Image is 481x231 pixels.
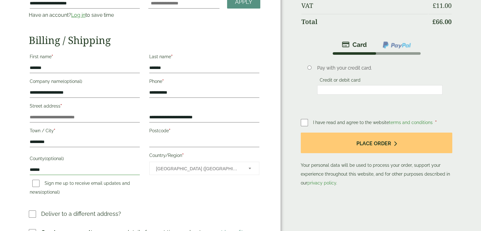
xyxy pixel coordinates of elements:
input: Sign me up to receive email updates and news(optional) [32,180,40,187]
label: First name [30,52,140,63]
p: Have an account? to save time [29,11,141,19]
abbr: required [60,103,62,109]
p: Pay with your credit card. [317,65,442,72]
span: I have read and agree to the website [313,120,434,125]
h2: Billing / Shipping [29,34,260,46]
label: Sign me up to receive email updates and news [30,181,130,197]
label: Street address [30,102,140,112]
abbr: required [52,54,53,59]
label: Credit or debit card [317,78,363,84]
img: stripe.png [342,41,367,48]
a: privacy policy [307,180,336,185]
abbr: required [162,79,164,84]
p: Your personal data will be used to process your order, support your experience throughout this we... [301,133,452,187]
span: £ [432,17,436,26]
a: Log in [71,12,85,18]
abbr: required [54,128,55,133]
span: (optional) [63,79,82,84]
label: Country/Region [149,151,259,162]
label: Company name [30,77,140,88]
span: (optional) [45,156,64,161]
a: terms and conditions [389,120,433,125]
abbr: required [171,54,173,59]
label: County [30,154,140,165]
bdi: 11.00 [433,1,452,10]
span: £ [433,1,436,10]
button: Place order [301,133,452,153]
th: Total [301,14,428,29]
label: Phone [149,77,259,88]
iframe: Secure card payment input frame [319,87,441,93]
label: Postcode [149,126,259,137]
span: United Kingdom (UK) [156,162,240,175]
img: ppcp-gateway.png [382,41,411,49]
bdi: 66.00 [432,17,452,26]
abbr: required [435,120,437,125]
p: Deliver to a different address? [41,209,121,218]
span: (optional) [40,190,60,195]
abbr: required [182,153,184,158]
span: Country/Region [149,162,259,175]
abbr: required [169,128,170,133]
label: Last name [149,52,259,63]
label: Town / City [30,126,140,137]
